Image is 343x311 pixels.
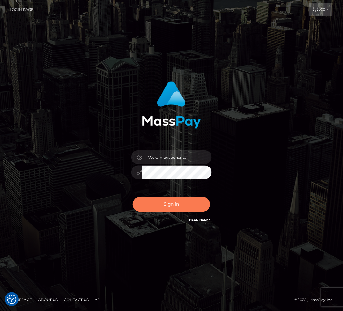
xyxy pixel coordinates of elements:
input: Username... [142,150,212,164]
img: Revisit consent button [7,295,16,304]
button: Sign in [133,197,210,212]
button: Consent Preferences [7,295,16,304]
a: API [92,295,104,305]
a: About Us [36,295,60,305]
a: Login Page [10,3,33,16]
img: MassPay Login [142,81,201,129]
a: Login [309,3,332,16]
a: Contact Us [61,295,91,305]
a: Need Help? [189,218,210,222]
div: © 2025 , MassPay Inc. [295,297,338,304]
a: Homepage [7,295,34,305]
